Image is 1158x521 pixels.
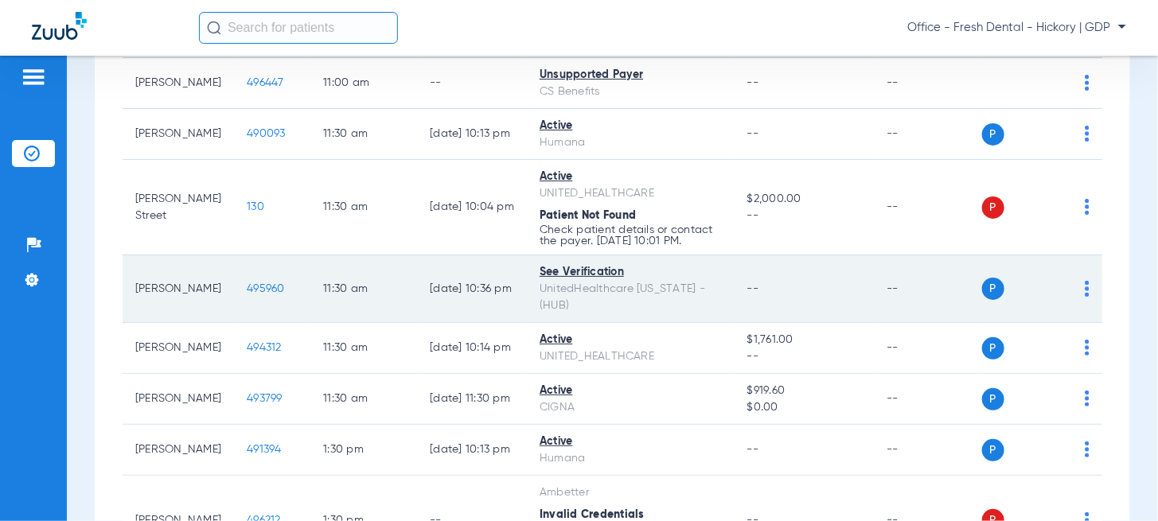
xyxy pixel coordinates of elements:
[540,118,722,134] div: Active
[310,374,417,425] td: 11:30 AM
[747,283,759,294] span: --
[540,264,722,281] div: See Verification
[1085,126,1090,142] img: group-dot-blue.svg
[123,255,234,323] td: [PERSON_NAME]
[417,425,527,476] td: [DATE] 10:13 PM
[417,58,527,109] td: --
[310,109,417,160] td: 11:30 AM
[247,128,286,139] span: 490093
[540,332,722,348] div: Active
[417,323,527,374] td: [DATE] 10:14 PM
[982,388,1004,410] span: P
[247,342,282,353] span: 494312
[875,255,982,323] td: --
[747,444,759,455] span: --
[207,21,221,35] img: Search Icon
[540,399,722,416] div: CIGNA
[540,67,722,84] div: Unsupported Payer
[540,509,645,520] span: Invalid Credentials
[875,374,982,425] td: --
[747,77,759,88] span: --
[123,58,234,109] td: [PERSON_NAME]
[1085,281,1090,297] img: group-dot-blue.svg
[875,58,982,109] td: --
[540,281,722,314] div: UnitedHealthcare [US_STATE] - (HUB)
[1085,75,1090,91] img: group-dot-blue.svg
[982,123,1004,146] span: P
[540,484,722,501] div: Ambetter
[199,12,398,44] input: Search for patients
[1078,445,1158,521] iframe: Chat Widget
[747,128,759,139] span: --
[875,425,982,476] td: --
[310,160,417,255] td: 11:30 AM
[247,444,282,455] span: 491394
[123,323,234,374] td: [PERSON_NAME]
[417,374,527,425] td: [DATE] 11:30 PM
[1085,391,1090,406] img: group-dot-blue.svg
[747,208,862,224] span: --
[747,191,862,208] span: $2,000.00
[907,20,1126,36] span: Office - Fresh Dental - Hickory | GDP
[540,84,722,100] div: CS Benefits
[21,68,46,87] img: hamburger-icon
[247,393,283,404] span: 493799
[32,12,87,40] img: Zuub Logo
[417,160,527,255] td: [DATE] 10:04 PM
[310,323,417,374] td: 11:30 AM
[540,383,722,399] div: Active
[540,224,722,247] p: Check patient details or contact the payer. [DATE] 10:01 PM.
[417,255,527,323] td: [DATE] 10:36 PM
[540,134,722,151] div: Humana
[747,332,862,348] span: $1,761.00
[1085,441,1090,457] img: group-dot-blue.svg
[123,425,234,476] td: [PERSON_NAME]
[247,201,264,212] span: 130
[747,348,862,365] span: --
[310,255,417,323] td: 11:30 AM
[540,434,722,450] div: Active
[1085,199,1090,215] img: group-dot-blue.svg
[123,160,234,255] td: [PERSON_NAME] Street
[875,160,982,255] td: --
[875,323,982,374] td: --
[540,169,722,185] div: Active
[540,348,722,365] div: UNITED_HEALTHCARE
[1085,340,1090,356] img: group-dot-blue.svg
[982,196,1004,219] span: P
[123,109,234,160] td: [PERSON_NAME]
[310,58,417,109] td: 11:00 AM
[123,374,234,425] td: [PERSON_NAME]
[747,383,862,399] span: $919.60
[747,399,862,416] span: $0.00
[540,450,722,467] div: Humana
[982,278,1004,300] span: P
[982,439,1004,461] span: P
[247,77,284,88] span: 496447
[540,185,722,202] div: UNITED_HEALTHCARE
[540,210,636,221] span: Patient Not Found
[875,109,982,160] td: --
[982,337,1004,360] span: P
[417,109,527,160] td: [DATE] 10:13 PM
[310,425,417,476] td: 1:30 PM
[247,283,285,294] span: 495960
